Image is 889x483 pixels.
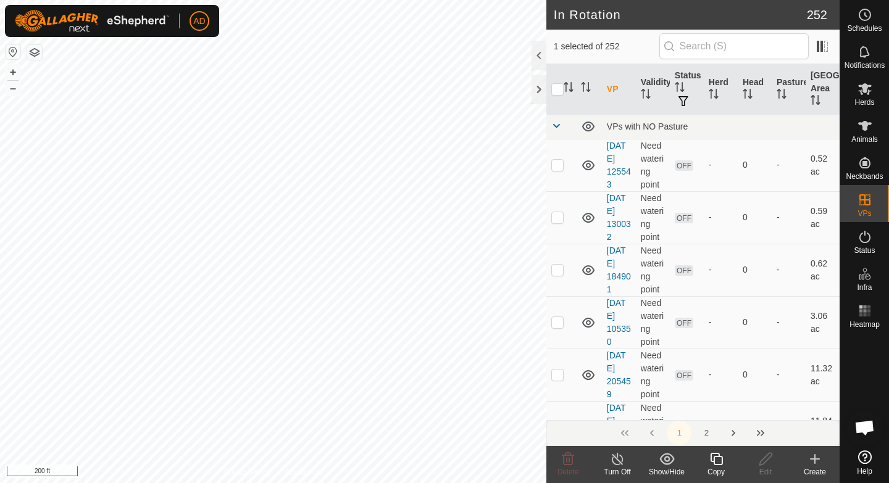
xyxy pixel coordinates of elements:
div: Show/Hide [642,466,691,477]
td: - [772,349,806,401]
button: + [6,65,20,80]
span: OFF [675,213,693,223]
div: Turn Off [593,466,642,477]
div: Open chat [846,409,883,446]
span: Help [857,468,872,475]
span: OFF [675,160,693,171]
td: Need watering point [636,244,670,296]
span: Delete [557,468,579,476]
button: 1 [667,421,691,445]
button: 2 [694,421,719,445]
span: 1 selected of 252 [554,40,659,53]
td: 11.32 ac [806,349,840,401]
div: Edit [741,466,790,477]
td: 0 [738,401,772,453]
div: - [709,316,733,329]
th: Head [738,64,772,115]
div: - [709,159,733,171]
td: 0 [738,349,772,401]
td: 0 [738,191,772,244]
td: Need watering point [636,139,670,191]
button: Last Page [748,421,773,445]
button: – [6,81,20,96]
div: Copy [691,466,741,477]
span: AD [193,15,205,28]
a: Contact Us [285,467,322,478]
span: OFF [675,318,693,328]
span: Herds [854,99,874,106]
span: Animals [851,136,878,143]
span: OFF [675,370,693,381]
a: Privacy Policy [224,467,270,478]
div: - [709,211,733,224]
td: - [772,244,806,296]
a: [DATE] 130032 [607,193,631,242]
p-sorticon: Activate to sort [675,84,685,94]
div: - [709,368,733,381]
a: [DATE] 184901 [607,246,631,294]
div: - [709,263,733,276]
span: Infra [857,284,872,291]
th: VP [602,64,636,115]
a: [DATE] 205459 [607,350,631,399]
td: 0.62 ac [806,244,840,296]
a: [DATE] 105350 [607,298,631,347]
img: Gallagher Logo [15,10,169,32]
span: Neckbands [846,173,883,180]
th: Herd [704,64,738,115]
button: Reset Map [6,44,20,59]
span: OFF [675,265,693,276]
td: Need watering point [636,349,670,401]
a: Help [840,445,889,480]
td: 11.84 ac [806,401,840,453]
span: Schedules [847,25,882,32]
td: 0 [738,139,772,191]
p-sorticon: Activate to sort [777,91,787,101]
td: - [772,191,806,244]
p-sorticon: Activate to sort [743,91,753,101]
a: [DATE] 125543 [607,141,631,189]
td: 0 [738,296,772,349]
span: VPs [858,210,871,217]
a: [DATE] 172722 [607,403,631,452]
span: Notifications [845,62,885,69]
th: Pasture [772,64,806,115]
button: Next Page [721,421,746,445]
td: 0 [738,244,772,296]
th: Validity [636,64,670,115]
td: 0.52 ac [806,139,840,191]
p-sorticon: Activate to sort [581,84,591,94]
button: Map Layers [27,45,42,60]
span: Heatmap [849,321,880,328]
td: 0.59 ac [806,191,840,244]
input: Search (S) [659,33,809,59]
td: - [772,401,806,453]
span: Status [854,247,875,254]
td: - [772,296,806,349]
p-sorticon: Activate to sort [641,91,651,101]
div: VPs with NO Pasture [607,122,835,131]
td: 3.06 ac [806,296,840,349]
td: Need watering point [636,401,670,453]
p-sorticon: Activate to sort [811,97,820,107]
th: [GEOGRAPHIC_DATA] Area [806,64,840,115]
span: 252 [807,6,827,24]
p-sorticon: Activate to sort [709,91,719,101]
p-sorticon: Activate to sort [564,84,574,94]
th: Status [670,64,704,115]
td: Need watering point [636,191,670,244]
h2: In Rotation [554,7,807,22]
div: Create [790,466,840,477]
td: Need watering point [636,296,670,349]
td: - [772,139,806,191]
